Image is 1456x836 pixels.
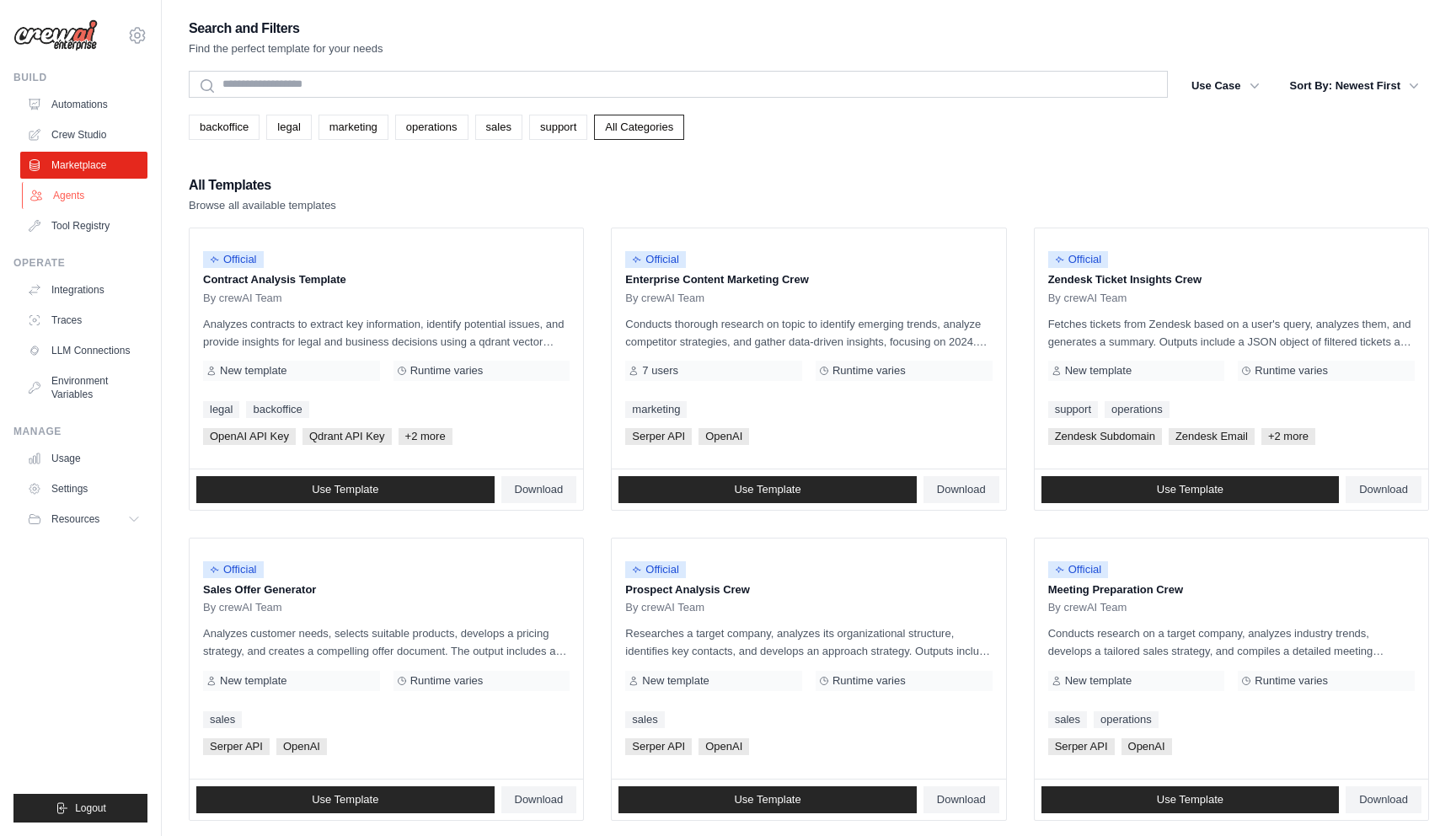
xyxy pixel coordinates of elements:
[501,476,577,503] a: Download
[923,786,999,813] a: Download
[475,115,522,140] a: sales
[625,271,992,288] p: Enterprise Content Marketing Crew
[312,793,378,807] span: Use Template
[625,601,704,614] span: By crewAI Team
[20,276,147,303] a: Integrations
[20,91,147,118] a: Automations
[1048,561,1109,578] span: Official
[410,674,484,688] span: Runtime varies
[1041,786,1340,813] a: Use Template
[266,115,311,140] a: legal
[1121,738,1172,755] span: OpenAI
[1048,711,1087,728] a: sales
[734,483,800,496] span: Use Template
[699,428,749,445] span: OpenAI
[20,212,147,239] a: Tool Registry
[318,115,388,140] a: marketing
[220,674,286,688] span: New template
[203,401,239,418] a: legal
[189,115,260,140] a: backoffice
[618,476,917,503] a: Use Template
[1255,674,1328,688] span: Runtime varies
[1048,292,1127,305] span: By crewAI Team
[923,476,999,503] a: Download
[1105,401,1170,418] a: operations
[1048,738,1115,755] span: Serper API
[1157,483,1223,496] span: Use Template
[203,561,264,578] span: Official
[618,786,917,813] a: Use Template
[594,115,684,140] a: All Categories
[203,271,570,288] p: Contract Analysis Template
[1157,793,1223,807] span: Use Template
[20,337,147,364] a: LLM Connections
[1261,428,1315,445] span: +2 more
[1048,251,1109,268] span: Official
[203,601,282,614] span: By crewAI Team
[1359,793,1408,807] span: Download
[1065,674,1132,688] span: New template
[1048,401,1098,418] a: support
[625,581,992,598] p: Prospect Analysis Crew
[1169,428,1255,445] span: Zendesk Email
[734,793,800,807] span: Use Template
[1048,315,1415,351] p: Fetches tickets from Zendesk based on a user's query, analyzes them, and generates a summary. Out...
[699,738,749,755] span: OpenAI
[529,115,587,140] a: support
[625,292,704,305] span: By crewAI Team
[625,315,992,351] p: Conducts thorough research on topic to identify emerging trends, analyze competitor strategies, a...
[196,786,495,813] a: Use Template
[13,794,147,823] button: Logout
[203,315,570,351] p: Analyzes contracts to extract key information, identify potential issues, and provide insights fo...
[1065,364,1132,378] span: New template
[1048,581,1415,598] p: Meeting Preparation Crew
[13,19,98,51] img: Logo
[203,711,242,728] a: sales
[20,475,147,502] a: Settings
[1048,601,1127,614] span: By crewAI Team
[20,367,147,408] a: Environment Variables
[1280,71,1429,101] button: Sort By: Newest First
[302,428,392,445] span: Qdrant API Key
[642,364,678,378] span: 7 users
[20,121,147,148] a: Crew Studio
[395,115,468,140] a: operations
[625,428,692,445] span: Serper API
[20,445,147,472] a: Usage
[203,251,264,268] span: Official
[1359,483,1408,496] span: Download
[20,307,147,334] a: Traces
[1048,428,1162,445] span: Zendesk Subdomain
[501,786,577,813] a: Download
[937,793,986,807] span: Download
[399,428,452,445] span: +2 more
[1048,271,1415,288] p: Zendesk Ticket Insights Crew
[1346,786,1421,813] a: Download
[13,425,147,438] div: Manage
[410,364,484,378] span: Runtime varies
[625,624,992,660] p: Researches a target company, analyzes its organizational structure, identifies key contacts, and ...
[625,561,686,578] span: Official
[189,197,336,214] p: Browse all available templates
[13,256,147,270] div: Operate
[1048,624,1415,660] p: Conducts research on a target company, analyzes industry trends, develops a tailored sales strate...
[196,476,495,503] a: Use Template
[203,292,282,305] span: By crewAI Team
[246,401,308,418] a: backoffice
[625,738,692,755] span: Serper API
[189,17,383,40] h2: Search and Filters
[1255,364,1328,378] span: Runtime varies
[75,801,106,815] span: Logout
[832,674,906,688] span: Runtime varies
[203,624,570,660] p: Analyzes customer needs, selects suitable products, develops a pricing strategy, and creates a co...
[1094,711,1159,728] a: operations
[1346,476,1421,503] a: Download
[20,152,147,179] a: Marketplace
[220,364,286,378] span: New template
[51,512,99,526] span: Resources
[20,506,147,533] button: Resources
[203,738,270,755] span: Serper API
[1181,71,1270,101] button: Use Case
[189,174,336,197] h2: All Templates
[203,428,296,445] span: OpenAI API Key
